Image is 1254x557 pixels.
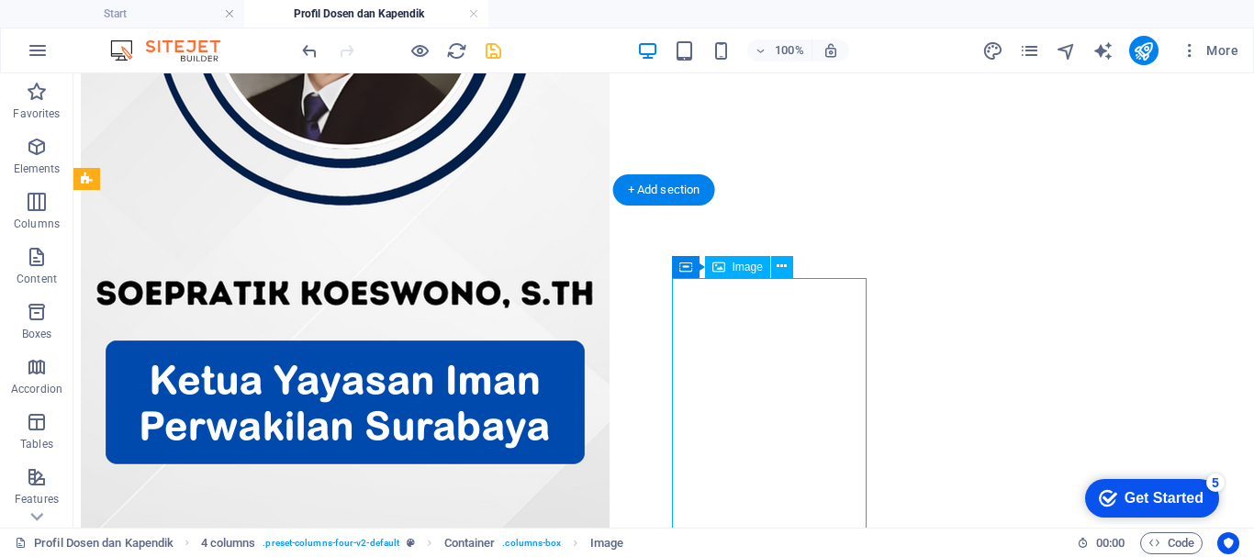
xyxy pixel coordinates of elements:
[244,4,488,24] h4: Profil Dosen dan Kapendik
[201,532,624,554] nav: breadcrumb
[20,437,53,451] p: Tables
[482,39,504,61] button: save
[1129,36,1159,65] button: publish
[298,39,320,61] button: undo
[775,39,804,61] h6: 100%
[1019,39,1041,61] button: pages
[1096,532,1125,554] span: 00 00
[445,39,467,61] button: reload
[1056,39,1078,61] button: navigator
[823,42,839,59] i: On resize automatically adjust zoom level to fit chosen device.
[106,39,243,61] img: Editor Logo
[1019,40,1040,61] i: Pages (Ctrl+Alt+S)
[613,174,715,206] div: + Add section
[407,538,415,548] i: This element is a customizable preset
[13,106,60,121] p: Favorites
[11,382,62,396] p: Accordion
[1181,41,1238,60] span: More
[201,532,256,554] span: Click to select. Double-click to edit
[409,39,431,61] button: Click here to leave preview mode and continue editing
[1173,36,1246,65] button: More
[1217,532,1239,554] button: Usercentrics
[1092,39,1114,61] button: text_generator
[1140,532,1203,554] button: Code
[299,40,320,61] i: Undo: Change image (Ctrl+Z)
[483,40,504,61] i: Save (Ctrl+S)
[1077,532,1125,554] h6: Session time
[982,39,1004,61] button: design
[14,162,61,176] p: Elements
[15,532,174,554] a: Click to cancel selection. Double-click to open Pages
[502,532,561,554] span: . columns-box
[263,532,399,554] span: . preset-columns-four-v2-default
[747,39,812,61] button: 100%
[14,217,60,231] p: Columns
[446,40,467,61] i: Reload page
[1092,40,1114,61] i: AI Writer
[136,4,154,22] div: 5
[590,532,623,554] span: Click to select. Double-click to edit
[1109,536,1112,550] span: :
[15,492,59,507] p: Features
[1148,532,1194,554] span: Code
[982,40,1003,61] i: Design (Ctrl+Alt+Y)
[54,20,133,37] div: Get Started
[22,327,52,341] p: Boxes
[733,262,763,273] span: Image
[15,9,149,48] div: Get Started 5 items remaining, 0% complete
[444,532,496,554] span: Click to select. Double-click to edit
[17,272,57,286] p: Content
